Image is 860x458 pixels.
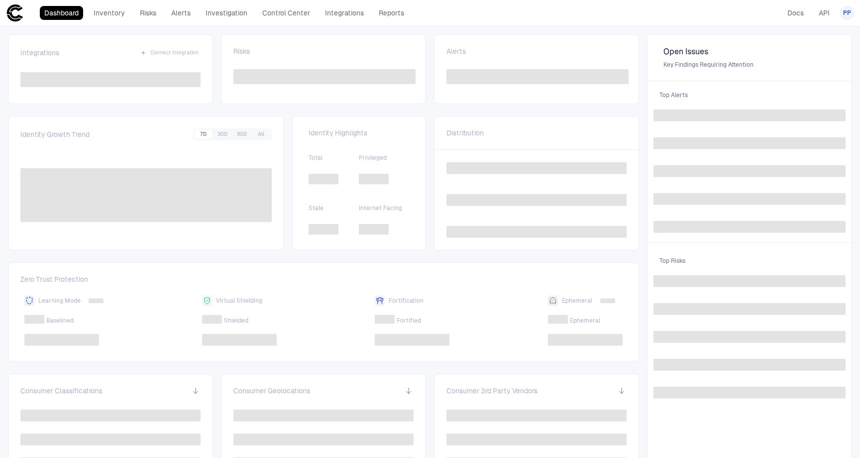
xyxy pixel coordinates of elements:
a: Alerts [167,6,195,20]
span: Fortified [397,317,421,325]
span: Fortification [389,297,424,305]
span: Open Issues [663,47,836,57]
button: PP [840,6,854,20]
span: Top Alerts [653,85,846,105]
a: Dashboard [40,6,83,20]
span: Connect Integration [150,49,199,56]
span: Total [309,154,359,162]
span: Key Findings Requiring Attention [663,61,836,69]
button: 30D [214,130,231,139]
span: Integrations [20,48,59,57]
span: Distribution [446,128,484,137]
span: Learning Mode [38,297,81,305]
span: PP [843,9,851,17]
span: Top Risks [653,251,846,271]
span: Identity Growth Trend [20,130,90,139]
span: Privileged [359,154,410,162]
span: Baselined [46,317,74,325]
a: API [814,6,834,20]
span: Consumer Classifications [20,386,102,395]
a: Integrations [321,6,368,20]
span: Shielded [224,317,248,325]
span: Ephemeral [570,317,600,325]
span: Virtual Shielding [216,297,262,305]
button: 7D [195,130,212,139]
a: Reports [374,6,409,20]
a: Docs [783,6,808,20]
span: Internet Facing [359,204,410,212]
span: Consumer 3rd Party Vendors [446,386,537,395]
a: Inventory [89,6,129,20]
span: Identity Highlights [309,128,410,137]
span: Zero Trust Protection [20,275,627,288]
button: 90D [233,130,251,139]
button: Connect Integration [138,47,201,59]
a: Control Center [258,6,315,20]
span: Ephemeral [562,297,592,305]
span: Risks [233,47,250,56]
span: Alerts [446,47,466,56]
span: Consumer Geolocations [233,386,310,395]
a: Investigation [201,6,252,20]
button: All [252,130,270,139]
a: Risks [135,6,161,20]
span: Stale [309,204,359,212]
